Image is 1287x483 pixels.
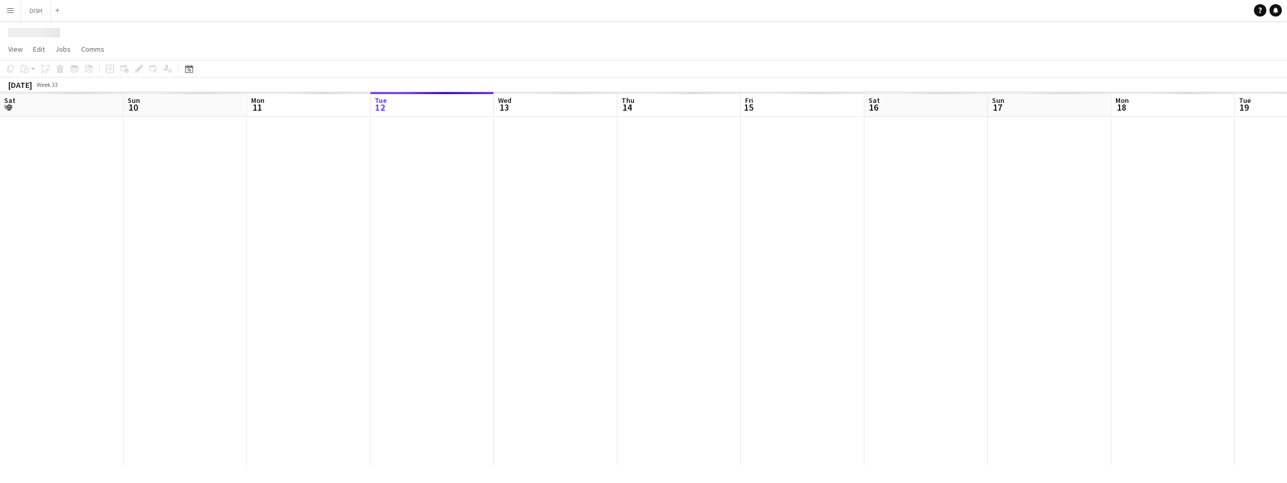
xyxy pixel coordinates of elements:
span: Jobs [55,44,71,54]
span: Week 33 [34,81,60,88]
span: Sun [128,96,140,105]
span: Mon [251,96,265,105]
div: [DATE] [8,80,32,90]
span: Tue [375,96,387,105]
span: Mon [1115,96,1129,105]
a: Comms [77,42,108,56]
span: 16 [867,101,880,113]
button: DISH [21,1,51,21]
span: Sat [869,96,880,105]
span: 14 [620,101,634,113]
span: 12 [373,101,387,113]
span: Tue [1239,96,1251,105]
span: Thu [622,96,634,105]
span: 11 [250,101,265,113]
a: Edit [29,42,49,56]
span: Edit [33,44,45,54]
a: Jobs [51,42,75,56]
span: Wed [498,96,511,105]
span: Fri [745,96,753,105]
span: 13 [497,101,511,113]
span: 9 [3,101,15,113]
a: View [4,42,27,56]
span: 10 [126,101,140,113]
span: 19 [1237,101,1251,113]
span: 18 [1114,101,1129,113]
span: Sun [992,96,1004,105]
span: Sat [4,96,15,105]
span: 17 [990,101,1004,113]
span: View [8,44,23,54]
span: Comms [81,44,104,54]
span: 15 [743,101,753,113]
